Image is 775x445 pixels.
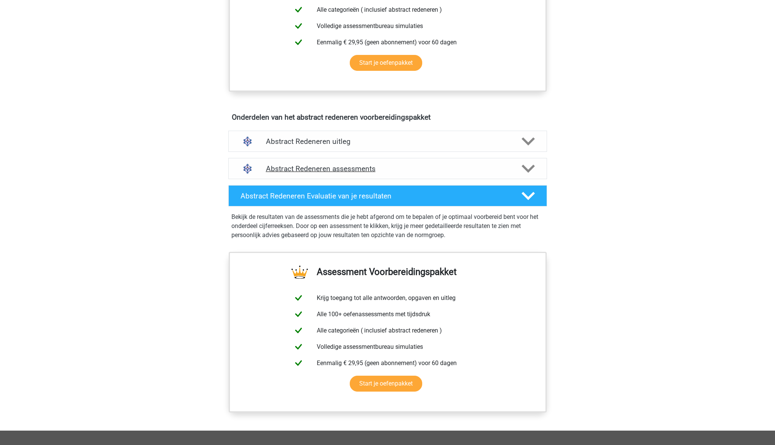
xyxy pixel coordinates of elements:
h4: Abstract Redeneren Evaluatie van je resultaten [241,192,509,200]
img: abstract redeneren uitleg [238,132,257,151]
a: uitleg Abstract Redeneren uitleg [225,131,550,152]
a: Start je oefenpakket [350,376,422,392]
h4: Abstract Redeneren uitleg [266,137,509,146]
a: Abstract Redeneren Evaluatie van je resultaten [225,185,550,206]
img: abstract redeneren assessments [238,159,257,178]
h4: Abstract Redeneren assessments [266,164,509,173]
a: assessments Abstract Redeneren assessments [225,158,550,179]
a: Start je oefenpakket [350,55,422,71]
h4: Onderdelen van het abstract redeneren voorbereidingspakket [232,113,544,122]
p: Bekijk de resultaten van de assessments die je hebt afgerond om te bepalen of je optimaal voorber... [231,212,544,240]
